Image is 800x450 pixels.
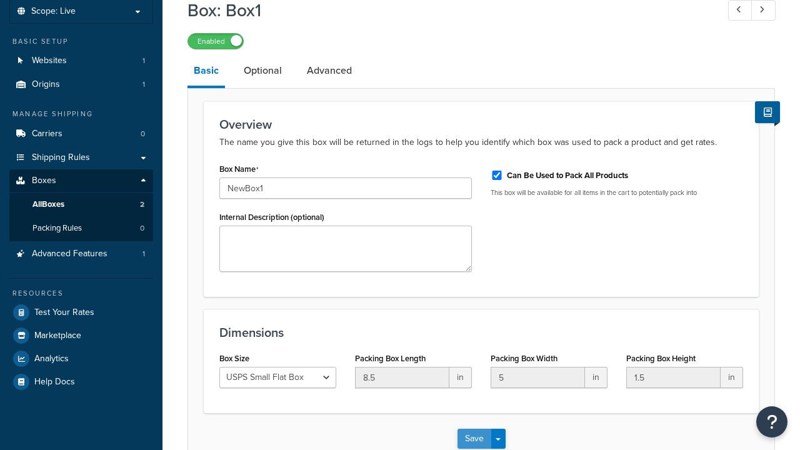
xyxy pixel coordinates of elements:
[9,242,153,266] a: Advanced Features1
[141,129,145,139] span: 0
[34,331,81,341] span: Marketplace
[355,354,426,363] label: Packing Box Length
[187,56,225,88] a: Basic
[9,73,153,96] a: Origins1
[9,217,153,240] li: Packing Rules
[32,199,64,210] span: All Boxes
[140,223,144,234] span: 0
[756,406,787,437] button: Open Resource Center
[457,429,491,449] button: Save
[34,354,69,364] span: Analytics
[219,117,743,131] h3: Overview
[32,223,82,234] span: Packing Rules
[219,212,324,222] label: Internal Description (optional)
[585,367,607,388] span: in
[140,199,144,210] span: 2
[9,288,153,299] div: Resources
[9,73,153,96] li: Origins
[32,129,62,139] span: Carriers
[626,354,696,363] label: Packing Box Height
[9,122,153,146] a: Carriers0
[9,122,153,146] li: Carriers
[32,56,67,66] span: Websites
[188,34,243,49] label: Enabled
[9,169,153,192] a: Boxes
[449,367,472,388] span: in
[34,307,94,318] span: Test Your Rates
[9,49,153,72] a: Websites1
[301,56,358,86] a: Advanced
[491,354,557,363] label: Packing Box Width
[9,193,153,216] a: AllBoxes2
[507,170,628,181] label: Can Be Used to Pack All Products
[219,354,249,363] label: Box Size
[9,169,153,241] li: Boxes
[34,377,75,387] span: Help Docs
[9,347,153,370] a: Analytics
[9,301,153,324] a: Test Your Rates
[721,367,743,388] span: in
[9,49,153,72] li: Websites
[219,164,259,174] label: Box Name
[142,249,145,259] span: 1
[142,79,145,90] span: 1
[9,242,153,266] li: Advanced Features
[142,56,145,66] span: 1
[9,146,153,169] a: Shipping Rules
[219,135,743,150] p: The name you give this box will be returned in the logs to help you identify which box was used t...
[237,56,288,86] a: Optional
[755,101,780,123] button: Show Help Docs
[31,6,76,17] span: Scope: Live
[9,217,153,240] a: Packing Rules0
[32,152,90,163] span: Shipping Rules
[32,79,60,90] span: Origins
[491,188,743,197] p: This box will be available for all items in the cart to potentially pack into
[9,36,153,47] div: Basic Setup
[32,176,56,186] span: Boxes
[9,324,153,347] a: Marketplace
[9,371,153,393] a: Help Docs
[9,109,153,119] div: Manage Shipping
[32,249,107,259] span: Advanced Features
[219,326,743,339] h3: Dimensions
